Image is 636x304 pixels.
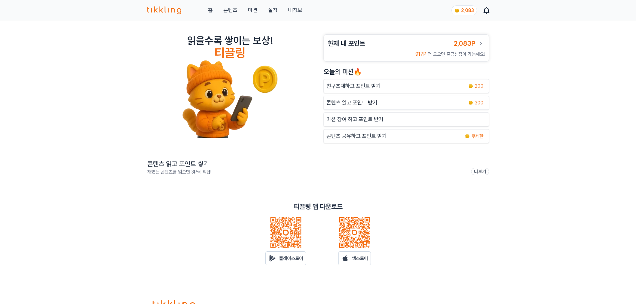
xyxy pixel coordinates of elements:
[461,8,474,13] span: 2,083
[352,255,368,262] p: 앱스토어
[468,100,473,105] img: coin
[182,60,278,138] img: tikkling_character
[454,8,460,13] img: coin
[339,217,371,249] img: qrcode_ios
[327,115,383,123] p: 미션 참여 하고 포인트 받기
[324,112,489,126] button: 미션 참여 하고 포인트 받기
[214,46,245,60] h4: 티끌링
[338,251,371,265] a: 앱스토어
[324,96,489,110] a: 콘텐츠 읽고 포인트 받기 coin 300
[268,6,277,14] a: 실적
[471,133,483,139] span: 무제한
[248,6,257,14] button: 미션
[327,99,377,107] p: 콘텐츠 읽고 포인트 받기
[324,79,489,93] button: 친구초대하고 포인트 받기 coin 200
[324,67,489,76] h2: 오늘의 미션🔥
[208,6,213,14] a: 홈
[475,83,483,89] span: 200
[147,159,211,169] h2: 콘텐츠 읽고 포인트 쌓기
[465,133,470,139] img: coin
[147,6,182,14] img: 티끌링
[327,132,387,140] p: 콘텐츠 공유하고 포인트 받기
[471,168,489,175] a: 더보기
[451,5,476,15] a: coin 2,083
[294,202,343,211] p: 티끌링 앱 다운로드
[468,83,473,89] img: coin
[454,39,475,47] span: 2,083P
[265,251,306,265] a: 플레이스토어
[454,39,485,48] a: 2,083P
[327,82,381,90] p: 친구초대하고 포인트 받기
[270,217,302,249] img: qrcode_android
[147,169,211,175] p: 재밌는 콘텐츠를 읽으면 3P씩 적립!
[415,51,426,57] span: 917P
[328,39,365,48] h3: 현재 내 포인트
[475,99,483,106] span: 300
[288,6,302,14] a: 내정보
[428,51,485,57] span: 더 모으면 출금신청이 가능해요!
[187,34,273,46] h2: 읽을수록 쌓이는 보상!
[324,129,489,143] a: 콘텐츠 공유하고 포인트 받기 coin 무제한
[279,255,303,262] p: 플레이스토어
[223,6,237,14] a: 콘텐츠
